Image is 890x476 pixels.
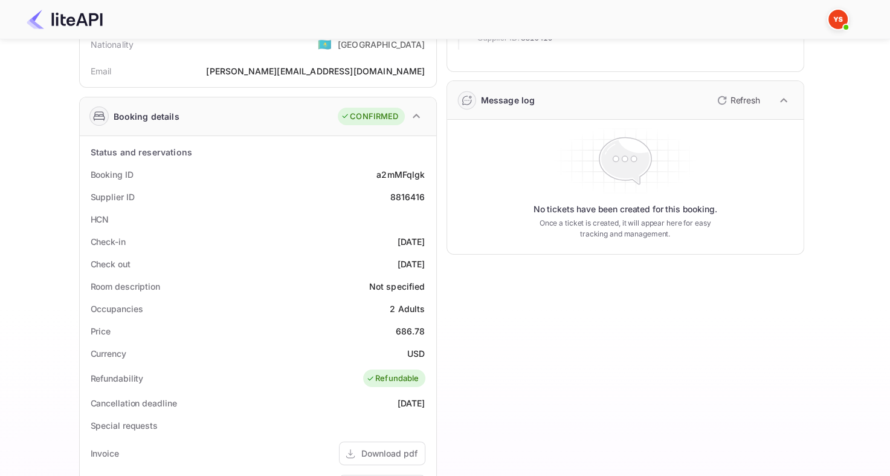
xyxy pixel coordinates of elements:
[91,191,135,203] div: Supplier ID
[369,280,425,293] div: Not specified
[338,38,425,51] div: [GEOGRAPHIC_DATA]
[91,372,144,385] div: Refundability
[361,447,418,460] div: Download pdf
[91,280,160,293] div: Room description
[91,38,134,51] div: Nationality
[318,33,332,55] span: United States
[828,10,848,29] img: Yandex Support
[27,10,103,29] img: LiteAPI Logo
[91,419,158,432] div: Special requests
[376,168,425,181] div: a2mMFqlgk
[390,302,425,315] div: 2 Adults
[398,235,425,248] div: [DATE]
[366,373,419,385] div: Refundable
[91,235,126,248] div: Check-in
[114,110,179,123] div: Booking details
[91,302,143,315] div: Occupancies
[91,325,111,337] div: Price
[91,213,109,226] div: HCN
[91,397,177,409] div: Cancellation deadline
[407,347,425,360] div: USD
[534,203,717,215] p: No tickets have been created for this booking.
[730,94,760,106] p: Refresh
[91,447,119,460] div: Invoice
[398,397,425,409] div: [DATE]
[390,191,425,203] div: 8816416
[481,94,535,106] div: Message log
[530,218,721,240] p: Once a ticket is created, it will appear here for easy tracking and management.
[91,347,126,360] div: Currency
[396,325,425,337] div: 686.78
[341,111,398,123] div: CONFIRMED
[206,65,425,77] div: [PERSON_NAME][EMAIL_ADDRESS][DOMAIN_NAME]
[91,258,131,270] div: Check out
[91,65,112,77] div: Email
[710,91,765,110] button: Refresh
[91,146,192,158] div: Status and reservations
[398,258,425,270] div: [DATE]
[91,168,134,181] div: Booking ID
